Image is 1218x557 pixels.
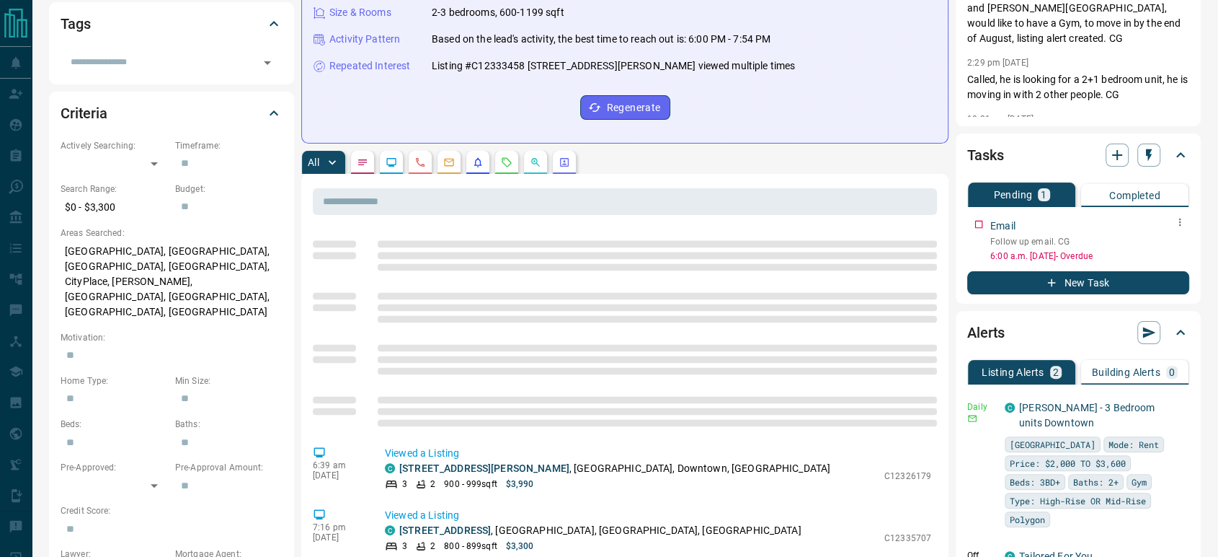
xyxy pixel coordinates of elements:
[1019,402,1155,429] a: [PERSON_NAME] - 3 Bedroom units Downtown
[472,157,484,168] svg: Listing Alerts
[402,478,407,491] p: 3
[385,446,931,461] p: Viewed a Listing
[399,461,830,476] p: , [GEOGRAPHIC_DATA], Downtown, [GEOGRAPHIC_DATA]
[1041,190,1046,200] p: 1
[61,227,283,240] p: Areas Searched:
[1169,367,1175,377] p: 0
[990,250,1189,263] p: 6:00 a.m. [DATE] - Overdue
[967,114,1033,124] p: 10:21 am [DATE]
[399,523,801,538] p: , [GEOGRAPHIC_DATA], [GEOGRAPHIC_DATA], [GEOGRAPHIC_DATA]
[357,157,368,168] svg: Notes
[501,157,512,168] svg: Requests
[1010,512,1045,527] span: Polygon
[967,413,977,424] svg: Email
[313,460,363,470] p: 6:39 am
[329,58,410,74] p: Repeated Interest
[308,157,319,167] p: All
[385,463,395,473] div: condos.ca
[175,374,283,387] p: Min Size:
[1053,367,1059,377] p: 2
[432,32,770,47] p: Based on the lead's activity, the best time to reach out is: 6:00 PM - 7:54 PM
[430,540,435,553] p: 2
[1109,190,1160,201] p: Completed
[1010,456,1126,470] span: Price: $2,000 TO $3,600
[385,525,395,535] div: condos.ca
[61,461,168,474] p: Pre-Approved:
[329,5,391,20] p: Size & Rooms
[1108,437,1159,452] span: Mode: Rent
[313,522,363,532] p: 7:16 pm
[399,462,569,474] a: [STREET_ADDRESS][PERSON_NAME]
[443,157,455,168] svg: Emails
[444,540,497,553] p: 800 - 899 sqft
[967,138,1189,172] div: Tasks
[61,374,168,387] p: Home Type:
[386,157,397,168] svg: Lead Browsing Activity
[61,12,90,35] h2: Tags
[313,532,363,543] p: [DATE]
[61,6,283,41] div: Tags
[1132,475,1147,489] span: Gym
[559,157,570,168] svg: Agent Actions
[61,183,168,196] p: Search Range:
[430,478,435,491] p: 2
[1010,437,1095,452] span: [GEOGRAPHIC_DATA]
[884,470,931,483] p: C12326179
[967,321,1005,344] h2: Alerts
[402,540,407,553] p: 3
[580,95,670,120] button: Regenerate
[61,418,168,431] p: Beds:
[61,96,283,131] div: Criteria
[967,271,1189,294] button: New Task
[61,196,168,219] p: $0 - $3,300
[432,5,564,20] p: 2-3 bedrooms, 600-1199 sqft
[967,144,1003,167] h2: Tasks
[982,367,1044,377] p: Listing Alerts
[414,157,426,168] svg: Calls
[61,139,168,152] p: Actively Searching:
[61,331,283,344] p: Motivation:
[61,240,283,324] p: [GEOGRAPHIC_DATA], [GEOGRAPHIC_DATA], [GEOGRAPHIC_DATA], [GEOGRAPHIC_DATA], CityPlace, [PERSON_NA...
[967,400,996,413] p: Daily
[993,190,1032,200] p: Pending
[530,157,541,168] svg: Opportunities
[61,102,107,125] h2: Criteria
[1010,475,1060,489] span: Beds: 3BD+
[506,478,534,491] p: $3,990
[432,58,795,74] p: Listing #C12333458 [STREET_ADDRESS][PERSON_NAME] viewed multiple times
[175,461,283,474] p: Pre-Approval Amount:
[313,470,363,481] p: [DATE]
[385,508,931,523] p: Viewed a Listing
[506,540,534,553] p: $3,300
[399,525,491,536] a: [STREET_ADDRESS]
[1073,475,1119,489] span: Baths: 2+
[967,72,1189,102] p: Called, he is looking for a 2+1 bedroom unit, he is moving in with 2 other people. CG
[175,418,283,431] p: Baths:
[1010,494,1146,508] span: Type: High-Rise OR Mid-Rise
[1005,403,1015,413] div: condos.ca
[1092,367,1160,377] p: Building Alerts
[884,532,931,545] p: C12335707
[967,315,1189,350] div: Alerts
[61,504,283,517] p: Credit Score:
[967,58,1028,68] p: 2:29 pm [DATE]
[175,183,283,196] p: Budget:
[329,32,400,47] p: Activity Pattern
[175,139,283,152] p: Timeframe:
[257,53,277,73] button: Open
[990,235,1189,248] p: Follow up email. CG
[444,478,497,491] p: 900 - 999 sqft
[990,219,1015,234] p: Email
